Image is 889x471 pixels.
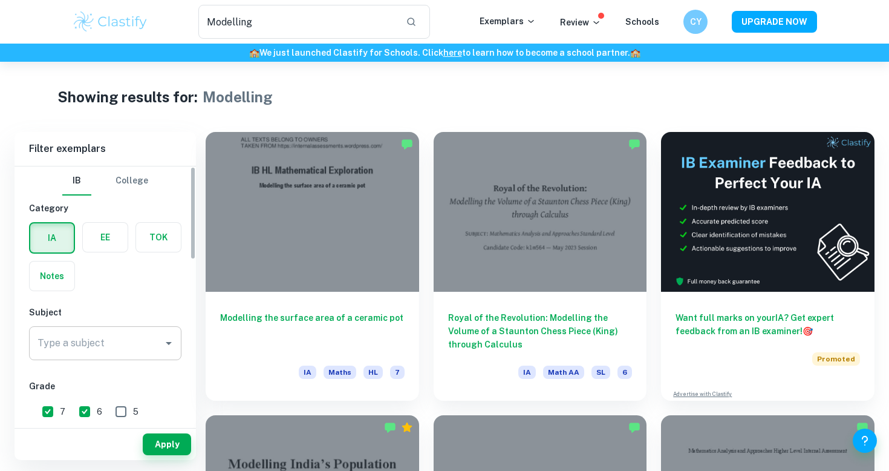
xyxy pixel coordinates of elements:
span: 6 [97,405,102,418]
span: HL [363,366,383,379]
span: IA [518,366,536,379]
button: TOK [136,223,181,252]
div: Filter type choice [62,166,148,196]
h6: Royal of the Revolution: Modelling the Volume of a Staunton Chess Piece (King) through Calculus [448,311,633,351]
input: Search for any exemplars... [198,5,396,39]
span: 7 [60,405,65,418]
button: Help and Feedback [853,429,877,453]
button: College [116,166,148,196]
div: Premium [401,421,413,433]
img: Clastify logo [72,10,149,34]
span: 6 [617,366,632,379]
button: IB [62,166,91,196]
span: Maths [324,366,356,379]
span: 7 [390,366,405,379]
img: Marked [401,138,413,150]
a: Modelling the surface area of a ceramic potIAMathsHL7 [206,132,419,401]
h1: Modelling [203,86,273,108]
span: IA [299,366,316,379]
h6: Want full marks on your IA ? Get expert feedback from an IB examiner! [676,311,860,338]
p: Exemplars [480,15,536,28]
span: SL [591,366,610,379]
button: Notes [30,262,74,291]
h6: Grade [29,380,181,393]
a: Advertise with Clastify [673,390,732,398]
img: Marked [856,421,868,433]
a: Royal of the Revolution: Modelling the Volume of a Staunton Chess Piece (King) through CalculusIA... [434,132,647,401]
h6: Filter exemplars [15,132,196,166]
img: Marked [384,421,396,433]
a: Schools [625,17,659,27]
h1: Showing results for: [57,86,198,108]
button: IA [30,223,74,252]
button: EE [83,223,128,252]
p: Review [560,16,601,29]
h6: Modelling the surface area of a ceramic pot [220,311,405,351]
button: Apply [143,433,191,455]
img: Marked [628,138,640,150]
button: CY [683,10,708,34]
h6: We just launched Clastify for Schools. Click to learn how to become a school partner. [2,46,887,59]
img: Thumbnail [661,132,874,292]
span: Math AA [543,366,584,379]
img: Marked [628,421,640,433]
a: Want full marks on yourIA? Get expert feedback from an IB examiner!PromotedAdvertise with Clastify [661,132,874,401]
h6: Category [29,202,181,215]
span: 🏫 [630,48,640,58]
span: Promoted [812,352,860,366]
h6: CY [689,15,703,28]
span: 5 [133,405,138,418]
button: UPGRADE NOW [732,11,817,33]
span: 🎯 [803,326,813,336]
button: Open [160,335,177,352]
a: here [443,48,462,58]
h6: Subject [29,306,181,319]
span: 🏫 [249,48,259,58]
